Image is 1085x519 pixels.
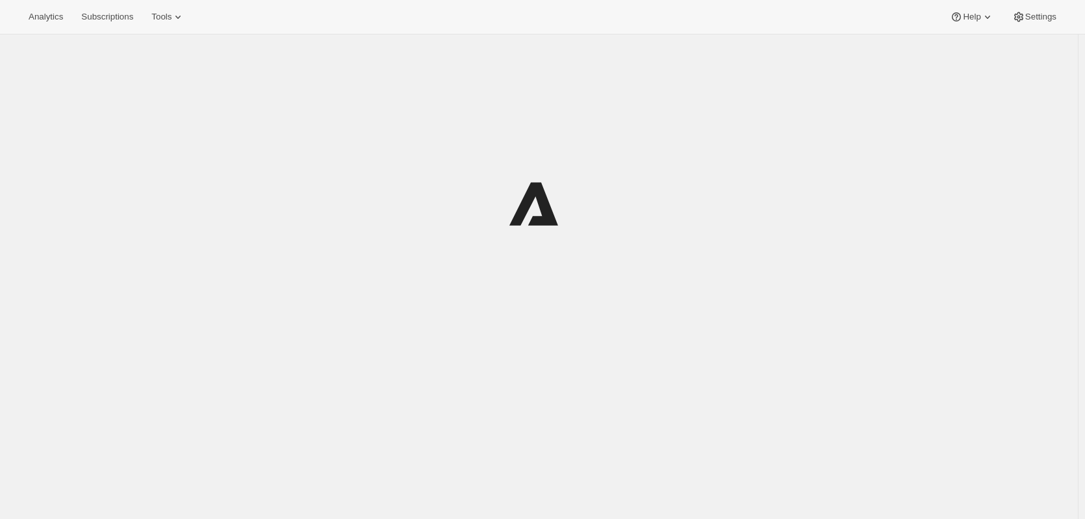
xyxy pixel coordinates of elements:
[1004,8,1064,26] button: Settings
[963,12,980,22] span: Help
[73,8,141,26] button: Subscriptions
[21,8,71,26] button: Analytics
[1025,12,1056,22] span: Settings
[144,8,192,26] button: Tools
[29,12,63,22] span: Analytics
[81,12,133,22] span: Subscriptions
[151,12,172,22] span: Tools
[942,8,1001,26] button: Help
